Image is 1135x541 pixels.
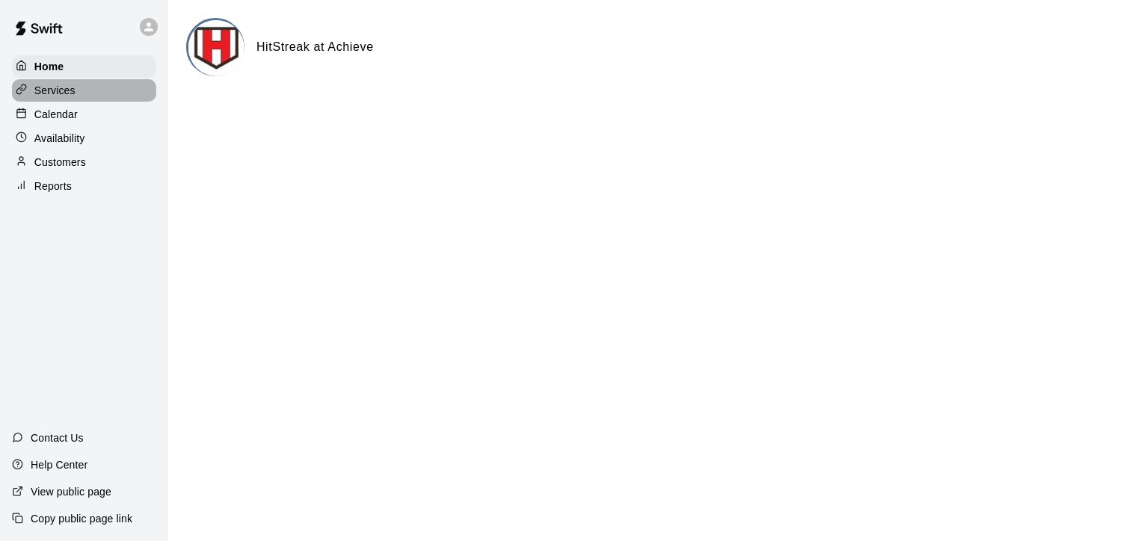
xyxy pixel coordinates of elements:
p: Help Center [31,457,87,472]
a: Calendar [12,103,156,126]
p: Customers [34,155,86,170]
p: Calendar [34,107,78,122]
img: HitStreak at Achieve logo [188,20,244,76]
p: Services [34,83,76,98]
a: Availability [12,127,156,149]
a: Home [12,55,156,78]
p: Reports [34,179,72,194]
a: Customers [12,151,156,173]
a: Services [12,79,156,102]
a: Reports [12,175,156,197]
h6: HitStreak at Achieve [256,37,374,57]
p: Home [34,59,64,74]
p: Contact Us [31,430,84,445]
p: Availability [34,131,85,146]
p: Copy public page link [31,511,132,526]
p: View public page [31,484,111,499]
